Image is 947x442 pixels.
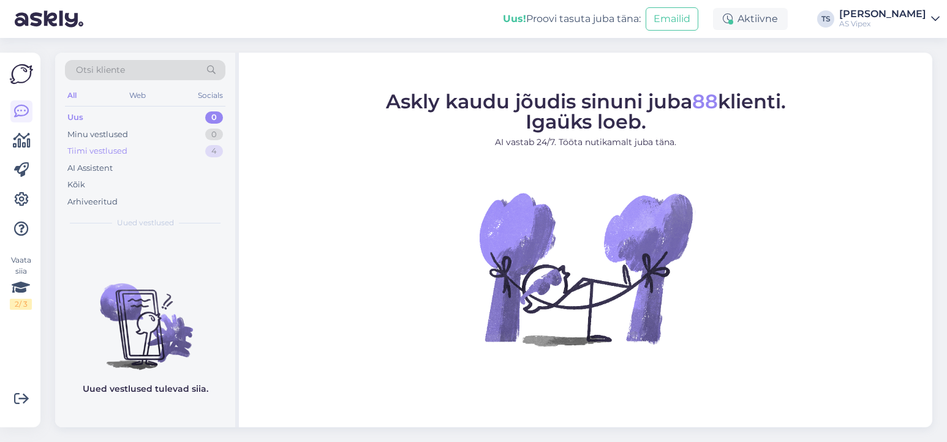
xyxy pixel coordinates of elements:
div: Uus [67,111,83,124]
div: TS [817,10,834,28]
p: AI vastab 24/7. Tööta nutikamalt juba täna. [386,136,786,149]
p: Uued vestlused tulevad siia. [83,383,208,395]
div: Socials [195,88,225,103]
span: 88 [692,89,718,113]
div: All [65,88,79,103]
img: No Chat active [475,159,696,379]
div: 0 [205,111,223,124]
div: 2 / 3 [10,299,32,310]
img: Askly Logo [10,62,33,86]
button: Emailid [646,7,698,31]
span: Uued vestlused [117,217,174,228]
div: AI Assistent [67,162,113,174]
span: Otsi kliente [76,64,125,77]
span: Askly kaudu jõudis sinuni juba klienti. Igaüks loeb. [386,89,786,133]
div: AS Vipex [839,19,926,29]
div: Arhiveeritud [67,196,118,208]
div: Minu vestlused [67,129,128,141]
div: Kõik [67,179,85,191]
div: [PERSON_NAME] [839,9,926,19]
a: [PERSON_NAME]AS Vipex [839,9,940,29]
div: Vaata siia [10,255,32,310]
div: Proovi tasuta juba täna: [503,12,641,26]
div: Web [127,88,148,103]
b: Uus! [503,13,526,24]
div: 0 [205,129,223,141]
img: No chats [55,261,235,372]
div: Aktiivne [713,8,788,30]
div: Tiimi vestlused [67,145,127,157]
div: 4 [205,145,223,157]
